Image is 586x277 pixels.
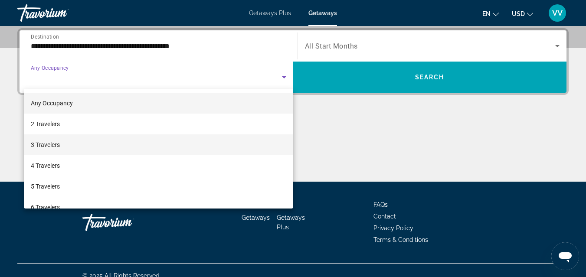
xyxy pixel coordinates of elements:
span: 6 Travelers [31,202,60,212]
iframe: Button to launch messaging window [551,242,579,270]
span: 3 Travelers [31,140,60,150]
span: Any Occupancy [31,100,73,107]
span: 4 Travelers [31,160,60,171]
span: 2 Travelers [31,119,60,129]
span: 5 Travelers [31,181,60,192]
